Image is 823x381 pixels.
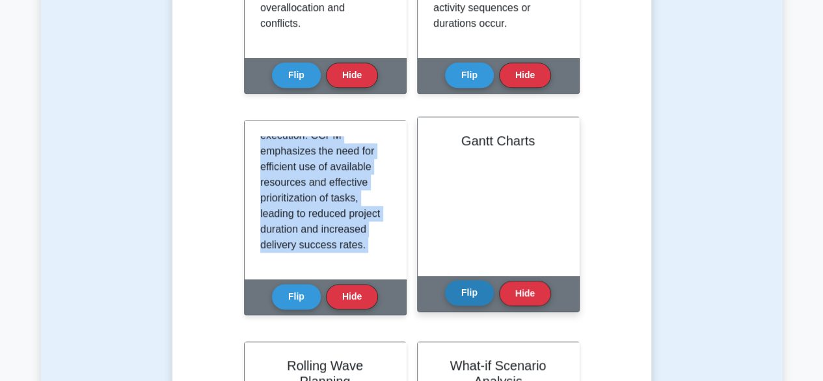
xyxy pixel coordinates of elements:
h2: Gantt Charts [433,133,563,148]
button: Hide [499,281,551,306]
button: Hide [499,63,551,88]
button: Flip [445,63,494,88]
button: Hide [326,63,378,88]
button: Hide [326,284,378,309]
button: Flip [445,280,494,305]
button: Flip [272,63,321,88]
button: Flip [272,284,321,309]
